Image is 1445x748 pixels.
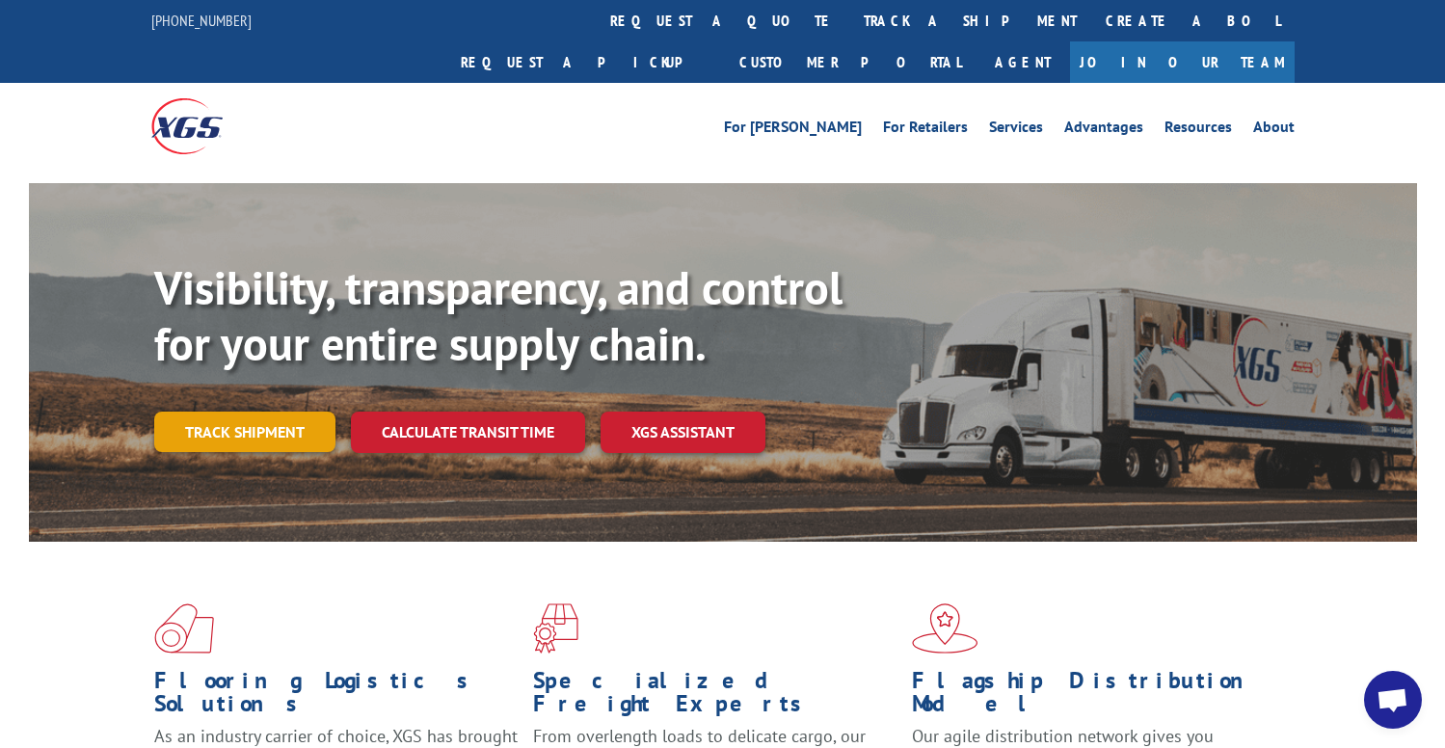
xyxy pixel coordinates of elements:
[976,41,1070,83] a: Agent
[533,669,897,725] h1: Specialized Freight Experts
[912,603,978,654] img: xgs-icon-flagship-distribution-model-red
[154,257,843,373] b: Visibility, transparency, and control for your entire supply chain.
[154,603,214,654] img: xgs-icon-total-supply-chain-intelligence-red
[151,11,252,30] a: [PHONE_NUMBER]
[912,669,1276,725] h1: Flagship Distribution Model
[883,120,968,141] a: For Retailers
[1164,120,1232,141] a: Resources
[351,412,585,453] a: Calculate transit time
[1253,120,1295,141] a: About
[154,412,335,452] a: Track shipment
[154,669,519,725] h1: Flooring Logistics Solutions
[533,603,578,654] img: xgs-icon-focused-on-flooring-red
[1070,41,1295,83] a: Join Our Team
[446,41,725,83] a: Request a pickup
[725,41,976,83] a: Customer Portal
[1064,120,1143,141] a: Advantages
[724,120,862,141] a: For [PERSON_NAME]
[601,412,765,453] a: XGS ASSISTANT
[989,120,1043,141] a: Services
[1364,671,1422,729] div: Open chat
